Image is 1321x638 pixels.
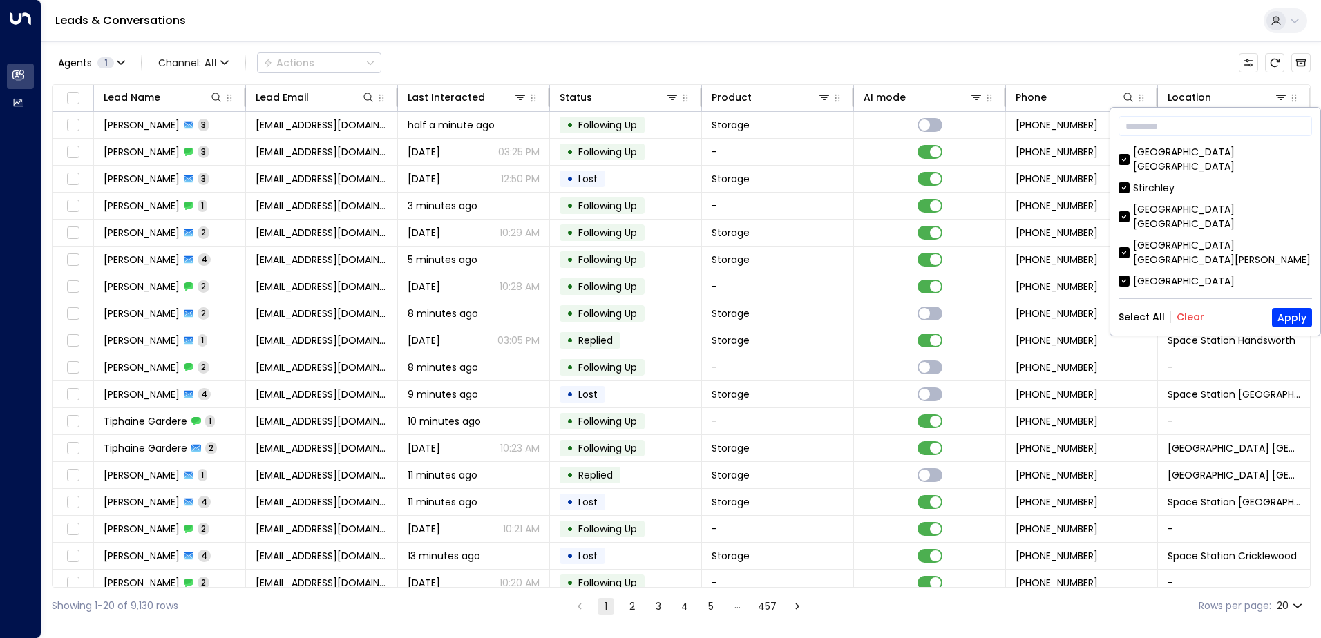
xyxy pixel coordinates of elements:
[598,598,614,615] button: page 1
[1168,89,1288,106] div: Location
[500,441,540,455] p: 10:23 AM
[104,226,180,240] span: Tyler Miller
[256,199,388,213] span: Miszmiller26@hotmail.co.uk
[64,548,82,565] span: Toggle select row
[64,467,82,484] span: Toggle select row
[1119,181,1312,195] div: Stirchley
[1168,549,1297,563] span: Space Station Cricklewood
[864,89,906,106] div: AI mode
[104,307,180,320] span: Carole Parslow
[1016,441,1098,455] span: +33786653859
[1133,274,1235,289] div: [GEOGRAPHIC_DATA]
[198,307,209,319] span: 2
[1239,53,1258,72] button: Customize
[256,118,388,132] span: gemma.prosser84@gmail.com
[567,275,573,298] div: •
[256,522,388,536] span: eileenloves@gmail.com
[64,413,82,430] span: Toggle select row
[1016,145,1098,159] span: +447594756415
[256,414,388,428] span: tiphaine.grdr@gmail.com
[104,118,180,132] span: Gemma Prosser
[578,145,637,159] span: Following Up
[408,172,440,186] span: Aug 07, 2025
[676,598,693,615] button: Go to page 4
[64,278,82,296] span: Toggle select row
[789,598,806,615] button: Go to next page
[198,361,209,373] span: 2
[408,387,478,401] span: 9 minutes ago
[256,333,388,347] span: Caroleparslow31@hotmail.com
[567,490,573,514] div: •
[567,194,573,217] div: •
[578,199,637,213] span: Following Up
[256,360,388,374] span: kykyhuntington@gmail.com
[578,360,637,374] span: Following Up
[408,89,485,106] div: Last Interacted
[1133,238,1312,267] div: [GEOGRAPHIC_DATA] [GEOGRAPHIC_DATA][PERSON_NAME]
[257,52,381,73] div: Button group with a nested menu
[198,496,211,507] span: 4
[104,333,180,347] span: Carole Parslow
[703,598,719,615] button: Go to page 5
[567,409,573,433] div: •
[1168,441,1300,455] span: Space Station St Johns Wood
[52,599,178,613] div: Showing 1-20 of 9,130 rows
[567,329,573,352] div: •
[712,89,752,106] div: Product
[1016,199,1098,213] span: +447745899887
[256,441,388,455] span: tiphaine.grdr@gmail.com
[104,576,180,590] span: Francine Torto
[408,333,440,347] span: Aug 22, 2025
[578,307,637,320] span: Following Up
[578,172,598,186] span: Lost
[104,495,180,509] span: Eileen Pearson
[1016,522,1098,536] span: +447740245354
[408,360,478,374] span: 8 minutes ago
[408,307,478,320] span: 8 minutes ago
[408,468,477,482] span: 11 minutes ago
[104,468,180,482] span: Ayesha Bibi
[1272,308,1312,327] button: Apply
[104,522,180,536] span: Eileen Pearson
[97,57,114,68] span: 1
[1016,226,1098,240] span: +447745899887
[712,333,750,347] span: Storage
[408,89,527,106] div: Last Interacted
[578,118,637,132] span: Following Up
[567,113,573,137] div: •
[198,200,207,211] span: 1
[567,302,573,325] div: •
[567,517,573,541] div: •
[567,463,573,487] div: •
[408,118,495,132] span: half a minute ago
[1168,468,1300,482] span: Space Station Shrewsbury
[578,226,637,240] span: Following Up
[712,118,750,132] span: Storage
[198,577,209,588] span: 2
[153,53,234,72] span: Channel:
[64,332,82,349] span: Toggle select row
[104,280,180,293] span: Haroon Gulfraz
[1158,516,1310,542] td: -
[567,356,573,379] div: •
[408,253,477,267] span: 5 minutes ago
[1016,549,1098,563] span: +447710535532
[256,89,309,106] div: Lead Email
[408,145,440,159] span: Aug 22, 2025
[64,117,82,134] span: Toggle select row
[198,388,211,400] span: 4
[567,140,573,164] div: •
[578,468,613,482] span: Replied
[64,574,82,592] span: Toggle select row
[64,386,82,403] span: Toggle select row
[1177,311,1204,322] button: Clear
[256,468,388,482] span: ayesha.akram99@gmail.com
[64,171,82,188] span: Toggle select row
[560,89,679,106] div: Status
[64,251,82,269] span: Toggle select row
[408,549,480,563] span: 13 minutes ago
[702,570,854,596] td: -
[256,495,388,509] span: eileenloves@gmail.com
[497,333,540,347] p: 03:05 PM
[257,52,381,73] button: Actions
